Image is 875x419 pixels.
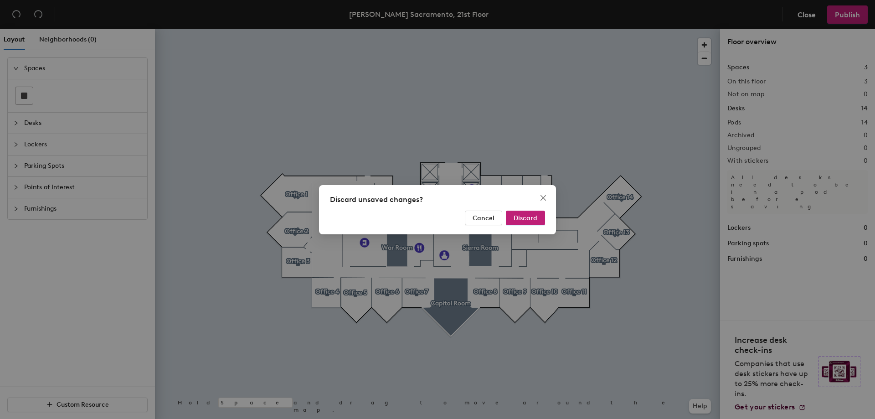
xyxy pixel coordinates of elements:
[473,214,494,222] span: Cancel
[506,211,545,225] button: Discard
[514,214,537,222] span: Discard
[536,191,551,205] button: Close
[536,194,551,202] span: Close
[330,194,545,205] div: Discard unsaved changes?
[465,211,502,225] button: Cancel
[540,194,547,202] span: close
